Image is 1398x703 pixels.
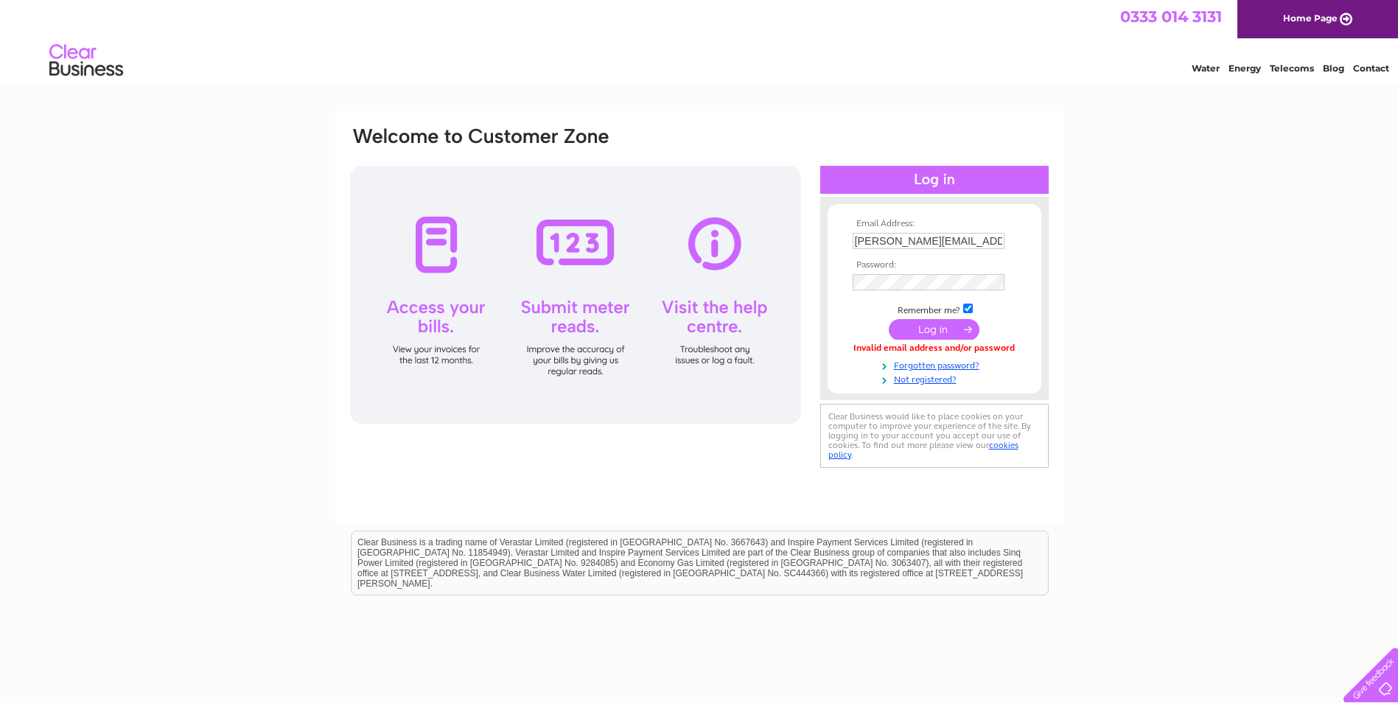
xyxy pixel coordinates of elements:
a: Contact [1353,63,1389,74]
div: Invalid email address and/or password [853,343,1016,354]
td: Remember me? [849,301,1020,316]
div: Clear Business would like to place cookies on your computer to improve your experience of the sit... [820,404,1049,468]
a: Not registered? [853,371,1020,385]
img: logo.png [49,38,124,83]
a: Blog [1323,63,1344,74]
a: cookies policy [828,440,1018,460]
th: Password: [849,260,1020,270]
a: Water [1192,63,1220,74]
input: Submit [889,319,979,340]
a: Energy [1229,63,1261,74]
a: Forgotten password? [853,357,1020,371]
a: 0333 014 3131 [1120,7,1222,26]
th: Email Address: [849,219,1020,229]
div: Clear Business is a trading name of Verastar Limited (registered in [GEOGRAPHIC_DATA] No. 3667643... [352,8,1048,71]
a: Telecoms [1270,63,1314,74]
